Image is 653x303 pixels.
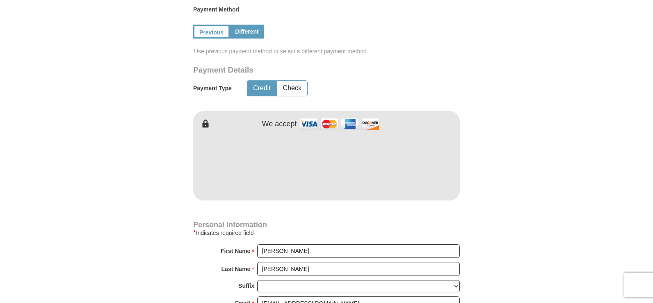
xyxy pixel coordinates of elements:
a: Previous [193,25,230,39]
button: Check [277,81,307,96]
strong: Suffix [238,280,254,292]
h3: Payment Details [193,66,402,75]
button: Credit [247,81,276,96]
strong: First Name [221,245,250,257]
h5: Payment Type [193,85,232,92]
h4: We accept [262,120,297,129]
h4: Personal Information [193,221,460,228]
strong: Last Name [221,263,251,275]
a: Different [230,25,264,39]
div: Indicates required field [193,228,460,238]
img: credit cards accepted [299,115,381,133]
label: Payment Method [193,5,460,18]
span: Use previous payment method or select a different payment method. [194,47,461,55]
